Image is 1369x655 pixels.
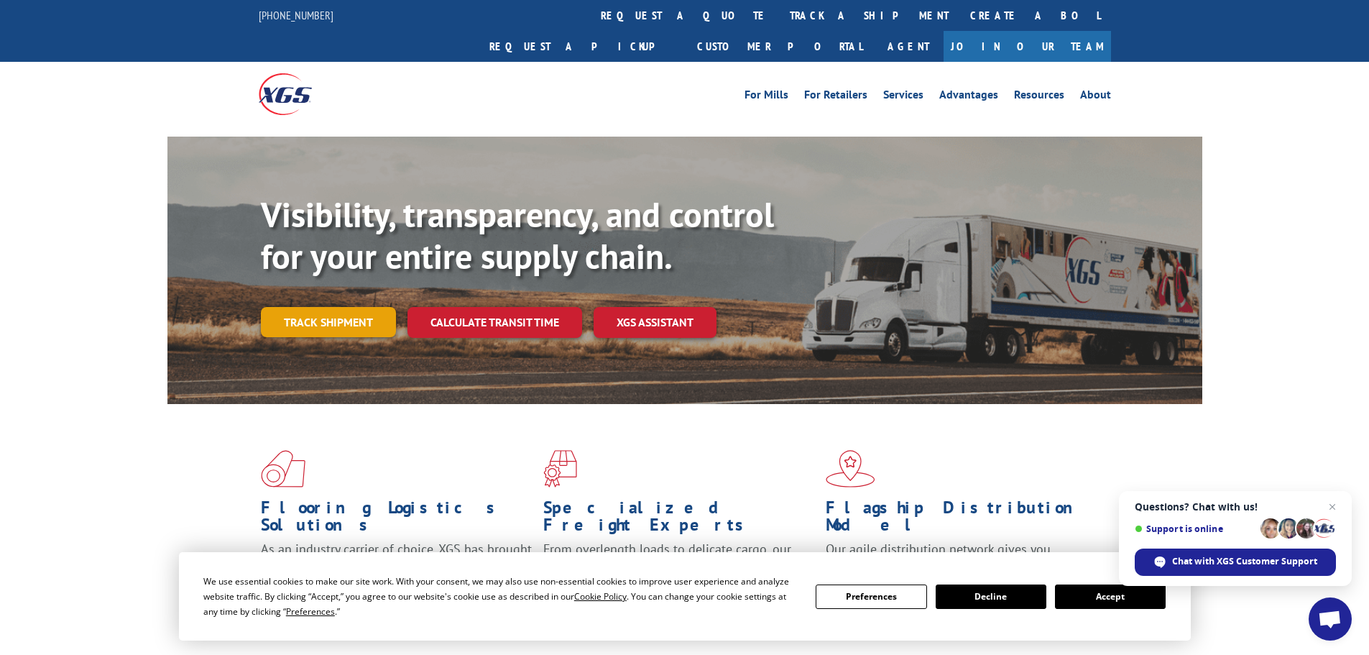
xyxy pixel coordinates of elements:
img: xgs-icon-total-supply-chain-intelligence-red [261,450,305,487]
a: Request a pickup [479,31,686,62]
a: Resources [1014,89,1064,105]
span: Support is online [1135,523,1255,534]
a: XGS ASSISTANT [594,307,716,338]
span: Close chat [1324,498,1341,516]
span: Questions? Chat with us! [1135,501,1336,513]
div: Cookie Consent Prompt [179,552,1191,641]
h1: Specialized Freight Experts [543,499,815,541]
span: Cookie Policy [574,590,627,603]
span: Chat with XGS Customer Support [1172,555,1317,568]
a: Join Our Team [944,31,1111,62]
a: [PHONE_NUMBER] [259,8,333,22]
b: Visibility, transparency, and control for your entire supply chain. [261,192,774,278]
span: Preferences [286,605,335,618]
h1: Flagship Distribution Model [826,499,1097,541]
img: xgs-icon-flagship-distribution-model-red [826,450,875,487]
div: We use essential cookies to make our site work. With your consent, we may also use non-essential ... [203,574,798,619]
img: xgs-icon-focused-on-flooring-red [543,450,577,487]
h1: Flooring Logistics Solutions [261,499,533,541]
a: Customer Portal [686,31,873,62]
a: For Retailers [804,89,867,105]
a: About [1080,89,1111,105]
p: From overlength loads to delicate cargo, our experienced staff knows the best way to move your fr... [543,541,815,605]
a: Track shipment [261,307,396,337]
a: Services [883,89,923,105]
span: As an industry carrier of choice, XGS has brought innovation and dedication to flooring logistics... [261,541,532,592]
a: For Mills [745,89,788,105]
span: Our agile distribution network gives you nationwide inventory management on demand. [826,541,1090,574]
a: Advantages [939,89,998,105]
a: Agent [873,31,944,62]
button: Decline [936,585,1046,609]
a: Calculate transit time [407,307,582,338]
button: Accept [1055,585,1166,609]
button: Preferences [816,585,926,609]
div: Chat with XGS Customer Support [1135,549,1336,576]
div: Open chat [1309,597,1352,641]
